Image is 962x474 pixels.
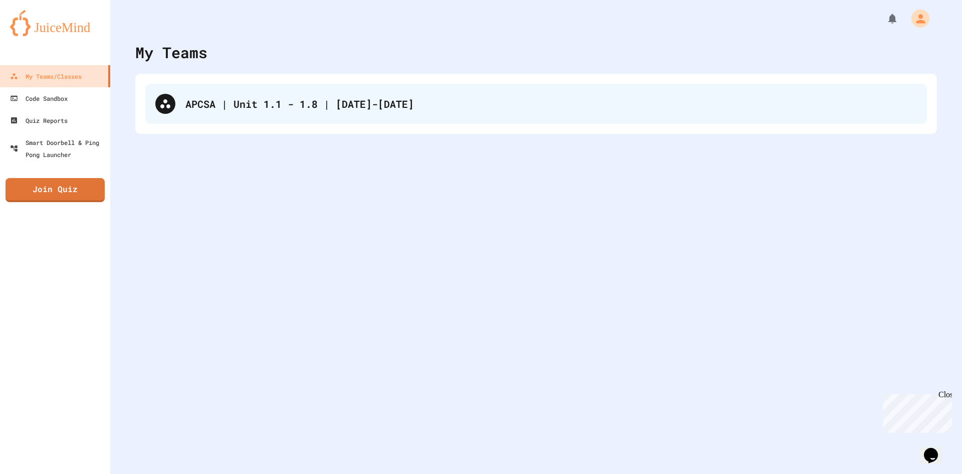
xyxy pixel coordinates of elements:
div: Chat with us now!Close [4,4,69,64]
img: logo-orange.svg [10,10,100,36]
div: My Notifications [868,10,901,27]
div: My Account [901,7,932,30]
div: My Teams [135,41,207,64]
iframe: chat widget [920,434,952,464]
a: Join Quiz [6,178,105,202]
iframe: chat widget [879,390,952,433]
div: APCSA | Unit 1.1 - 1.8 | [DATE]-[DATE] [145,84,927,124]
div: APCSA | Unit 1.1 - 1.8 | [DATE]-[DATE] [185,96,917,111]
div: My Teams/Classes [10,70,82,82]
div: Code Sandbox [10,92,68,104]
div: Quiz Reports [10,114,68,126]
div: Smart Doorbell & Ping Pong Launcher [10,136,106,161]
